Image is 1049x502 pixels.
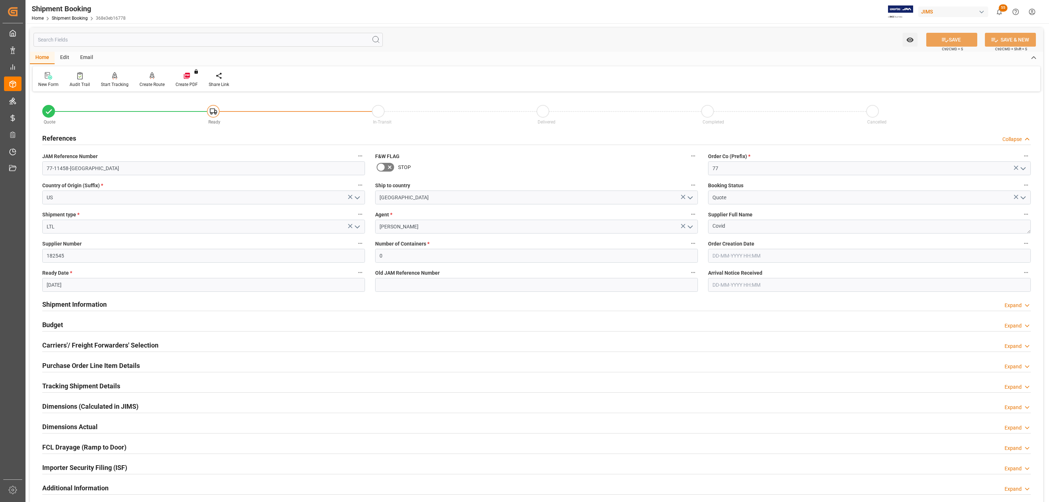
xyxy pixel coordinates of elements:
button: Shipment type * [355,209,365,219]
button: Ready Date * [355,268,365,277]
span: Number of Containers [375,240,429,248]
button: Country of Origin (Suffix) * [355,180,365,190]
span: Supplier Number [42,240,82,248]
div: Email [75,52,99,64]
span: Booking Status [708,182,743,189]
h2: Shipment Information [42,299,107,309]
span: Country of Origin (Suffix) [42,182,103,189]
button: open menu [351,221,362,232]
h2: Budget [42,320,63,330]
div: Create Route [140,81,165,88]
h2: Dimensions Actual [42,422,98,432]
input: DD-MM-YYYY HH:MM [708,278,1031,292]
button: open menu [1017,192,1028,203]
button: SAVE [926,33,977,47]
div: Expand [1005,465,1022,472]
span: Agent [375,211,392,219]
div: Expand [1005,444,1022,452]
button: Agent * [688,209,698,219]
a: Home [32,16,44,21]
button: Arrival Notice Received [1021,268,1031,277]
button: Number of Containers * [688,239,698,248]
div: Expand [1005,342,1022,350]
div: Expand [1005,424,1022,432]
h2: FCL Drayage (Ramp to Door) [42,442,126,452]
span: Quote [44,119,55,125]
span: Ctrl/CMD + Shift + S [995,46,1027,52]
span: Ready Date [42,269,72,277]
button: open menu [684,192,695,203]
h2: Additional Information [42,483,109,493]
div: Shipment Booking [32,3,126,14]
button: show 55 new notifications [991,4,1007,20]
span: 55 [999,4,1007,12]
div: Edit [55,52,75,64]
button: Order Creation Date [1021,239,1031,248]
span: Arrival Notice Received [708,269,762,277]
h2: Tracking Shipment Details [42,381,120,391]
button: Old JAM Reference Number [688,268,698,277]
h2: Dimensions (Calculated in JIMS) [42,401,138,411]
input: Type to search/select [42,191,365,204]
span: Ship to country [375,182,410,189]
div: Home [30,52,55,64]
div: Expand [1005,404,1022,411]
h2: References [42,133,76,143]
h2: Importer Security Filing (ISF) [42,463,127,472]
span: In-Transit [373,119,392,125]
button: Supplier Full Name [1021,209,1031,219]
button: Help Center [1007,4,1024,20]
span: Shipment type [42,211,79,219]
span: Order Creation Date [708,240,754,248]
button: F&W FLAG [688,151,698,161]
span: Ctrl/CMD + S [942,46,963,52]
div: Audit Trail [70,81,90,88]
button: JAM Reference Number [355,151,365,161]
div: Expand [1005,383,1022,391]
div: Share Link [209,81,229,88]
div: Expand [1005,485,1022,493]
span: Completed [703,119,724,125]
a: Shipment Booking [52,16,88,21]
div: Collapse [1002,136,1022,143]
span: Order Co (Prefix) [708,153,750,160]
span: STOP [398,164,411,171]
span: Ready [208,119,220,125]
span: Old JAM Reference Number [375,269,440,277]
img: Exertis%20JAM%20-%20Email%20Logo.jpg_1722504956.jpg [888,5,913,18]
input: DD-MM-YYYY [42,278,365,292]
span: Cancelled [867,119,887,125]
h2: Carriers'/ Freight Forwarders' Selection [42,340,158,350]
span: Delivered [538,119,555,125]
div: JIMS [918,7,988,17]
button: Ship to country [688,180,698,190]
div: New Form [38,81,59,88]
div: Expand [1005,363,1022,370]
button: Booking Status [1021,180,1031,190]
button: SAVE & NEW [985,33,1036,47]
button: open menu [351,192,362,203]
button: Supplier Number [355,239,365,248]
button: JIMS [918,5,991,19]
div: Expand [1005,322,1022,330]
span: F&W FLAG [375,153,400,160]
input: Search Fields [34,33,383,47]
button: open menu [1017,163,1028,174]
button: open menu [903,33,918,47]
input: DD-MM-YYYY HH:MM [708,249,1031,263]
span: JAM Reference Number [42,153,98,160]
span: Supplier Full Name [708,211,753,219]
button: Order Co (Prefix) * [1021,151,1031,161]
button: open menu [684,221,695,232]
textarea: Covid [708,220,1031,234]
h2: Purchase Order Line Item Details [42,361,140,370]
div: Expand [1005,302,1022,309]
div: Start Tracking [101,81,129,88]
